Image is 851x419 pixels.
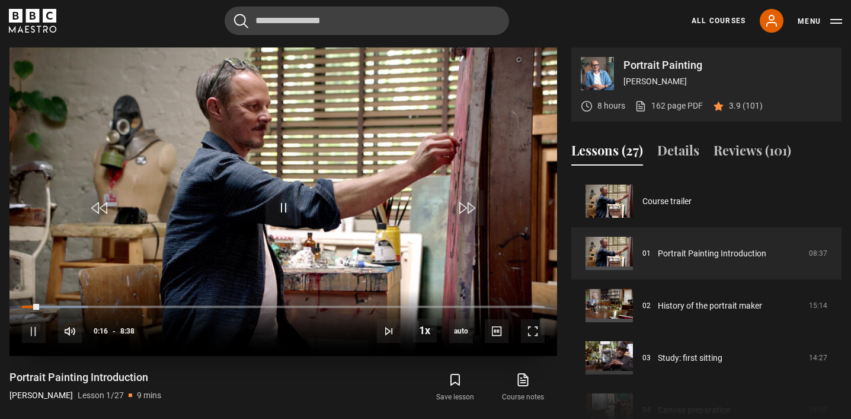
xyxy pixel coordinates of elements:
[421,370,489,405] button: Save lesson
[597,100,625,112] p: 8 hours
[9,389,73,402] p: [PERSON_NAME]
[692,15,746,26] a: All Courses
[9,9,56,33] svg: BBC Maestro
[137,389,161,402] p: 9 mins
[22,306,545,308] div: Progress Bar
[9,370,161,385] h1: Portrait Painting Introduction
[657,141,699,166] button: Details
[714,141,791,166] button: Reviews (101)
[658,300,762,312] a: History of the portrait maker
[658,247,766,260] a: Portrait Painting Introduction
[9,47,557,356] video-js: Video Player
[642,195,692,208] a: Course trailer
[22,319,46,343] button: Pause
[485,319,508,343] button: Captions
[521,319,545,343] button: Fullscreen
[94,320,108,342] span: 0:16
[623,60,832,71] p: Portrait Painting
[658,352,722,364] a: Study: first sitting
[729,100,763,112] p: 3.9 (101)
[234,14,248,28] button: Submit the search query
[120,320,135,342] span: 8:38
[571,141,643,166] button: Lessons (27)
[78,389,124,402] p: Lesson 1/27
[490,370,557,405] a: Course notes
[58,319,82,343] button: Mute
[113,327,116,335] span: -
[798,15,842,27] button: Toggle navigation
[225,7,509,35] input: Search
[449,319,473,343] div: Current quality: 720p
[635,100,703,112] a: 162 page PDF
[413,319,437,342] button: Playback Rate
[449,319,473,343] span: auto
[623,75,832,88] p: [PERSON_NAME]
[377,319,401,343] button: Next Lesson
